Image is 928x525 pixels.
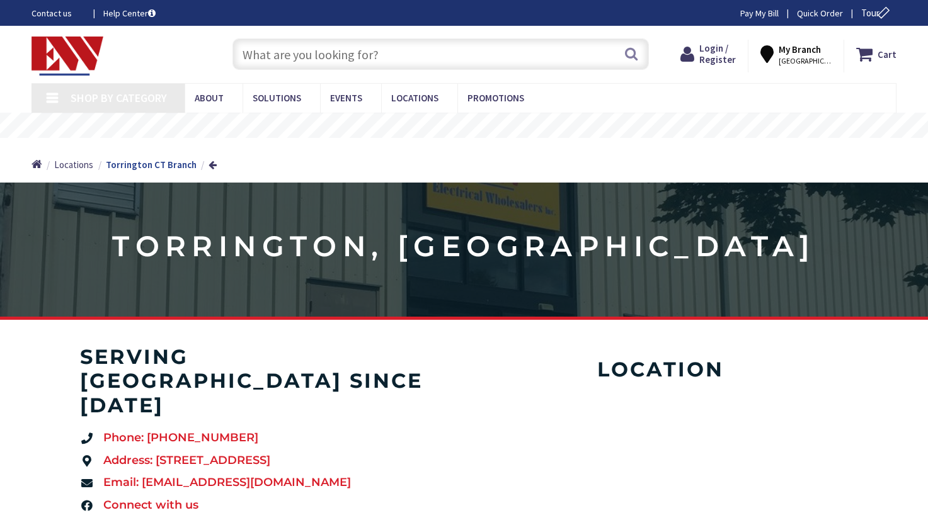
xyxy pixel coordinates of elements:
div: My Branch [GEOGRAPHIC_DATA], [GEOGRAPHIC_DATA] [760,43,832,65]
span: [GEOGRAPHIC_DATA], [GEOGRAPHIC_DATA] [779,56,832,66]
span: Locations [54,159,93,171]
img: Electrical Wholesalers, Inc. [32,37,103,76]
span: Tour [861,7,893,19]
a: Email: [EMAIL_ADDRESS][DOMAIN_NAME] [80,475,452,491]
span: Locations [391,92,438,104]
span: Connect with us [100,497,198,514]
span: Address: [STREET_ADDRESS] [100,453,270,469]
a: Locations [54,158,93,171]
input: What are you looking for? [232,38,650,70]
span: Shop By Category [71,91,167,105]
a: Phone: [PHONE_NUMBER] [80,430,452,446]
span: Email: [EMAIL_ADDRESS][DOMAIN_NAME] [100,475,351,491]
a: Login / Register [680,43,736,65]
span: Solutions [253,92,301,104]
a: Address: [STREET_ADDRESS] [80,453,452,469]
h4: Location [489,358,833,381]
h4: serving [GEOGRAPHIC_DATA] since [DATE] [80,345,452,417]
a: Quick Order [797,7,843,20]
a: Cart [856,43,896,65]
strong: Torrington CT Branch [106,159,197,171]
span: Phone: [PHONE_NUMBER] [100,430,258,446]
a: Connect with us [80,497,452,514]
span: About [195,92,224,104]
strong: My Branch [779,43,821,55]
span: Events [330,92,362,104]
span: Login / Register [699,42,736,65]
strong: Cart [878,43,896,65]
a: Help Center [103,7,156,20]
span: Promotions [467,92,524,104]
a: Contact us [32,7,83,20]
a: Pay My Bill [740,7,779,20]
